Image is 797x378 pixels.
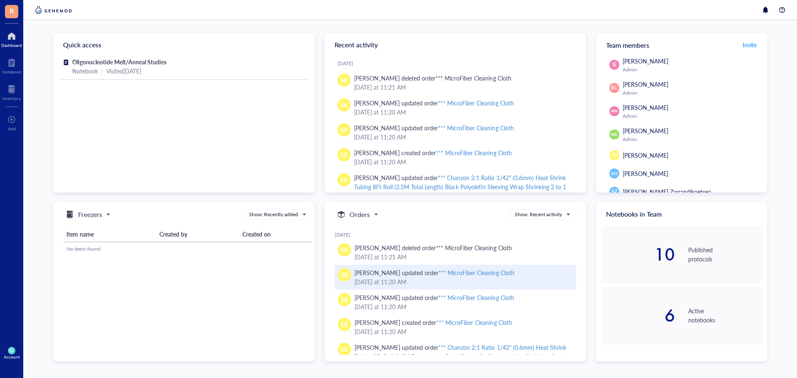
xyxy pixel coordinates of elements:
[438,124,513,132] div: *** MicroFiber Cleaning Cloth
[354,277,570,286] div: [DATE] at 11:20 AM
[611,84,618,92] span: BC
[101,66,103,76] div: |
[354,157,573,166] div: [DATE] at 11:20 AM
[341,295,348,304] span: SK
[354,173,573,200] div: [PERSON_NAME] updated order
[239,227,312,242] th: Created on
[611,170,617,177] span: MJ
[156,227,239,242] th: Created by
[335,290,576,315] a: SK[PERSON_NAME] updated order*** MicroFiber Cleaning Cloth[DATE] at 11:20 AM
[341,320,348,329] span: SK
[331,145,579,170] a: SK[PERSON_NAME] created order*** MicroFiber Cleaning Cloth[DATE] at 11:20 AM
[438,293,514,302] div: *** MicroFiber Cleaning Cloth
[623,66,759,73] div: Admin
[354,318,512,327] div: [PERSON_NAME] created order
[340,150,348,159] span: SK
[350,210,370,219] h5: Orders
[331,120,579,145] a: SK[PERSON_NAME] updated order*** MicroFiber Cleaning Cloth[DATE] at 11:20 AM
[354,252,570,261] div: [DATE] at 11:21 AM
[354,268,514,277] div: [PERSON_NAME] updated order
[438,268,514,277] div: *** MicroFiber Cleaning Cloth
[106,66,141,76] div: Visited [DATE]
[354,98,514,107] div: [PERSON_NAME] updated order
[340,76,348,85] span: SK
[340,125,348,134] span: SK
[354,173,566,200] div: *** Chanzon 2:1 Ratio 1/42" (0.6mm) Heat Shrink Tubing 8Ft Roll (2.5M Total Length) Black Polyole...
[10,349,14,353] span: SC
[623,113,759,119] div: Admin
[623,127,668,135] span: [PERSON_NAME]
[4,354,20,359] div: Account
[742,38,757,51] button: Invite
[53,33,315,56] div: Quick access
[611,131,618,138] span: NG
[623,57,668,65] span: [PERSON_NAME]
[335,265,576,290] a: SK[PERSON_NAME] updated order*** MicroFiber Cleaning Cloth[DATE] at 11:20 AM
[354,132,573,141] div: [DATE] at 11:20 AM
[623,136,759,143] div: Admin
[623,151,668,159] span: [PERSON_NAME]
[72,66,98,76] div: Notebook
[331,170,579,213] a: SK[PERSON_NAME] updated order*** Chanzon 2:1 Ratio 1/42" (0.6mm) Heat Shrink Tubing 8Ft Roll (2.5...
[612,61,617,68] span: JE
[354,243,512,252] div: [PERSON_NAME] deleted order
[354,73,511,83] div: [PERSON_NAME] deleted order
[688,306,762,324] div: Active notebooks
[63,227,156,242] th: Item name
[623,103,668,112] span: [PERSON_NAME]
[354,123,514,132] div: [PERSON_NAME] updated order
[601,307,675,324] div: 6
[341,245,348,254] span: SK
[623,188,711,196] span: [PERSON_NAME] Zarrandikoetxea
[436,318,512,327] div: *** MicroFiber Cleaning Cloth
[249,211,298,218] div: Show: Recently added
[78,210,102,219] h5: Freezers
[436,149,511,157] div: *** MicroFiber Cleaning Cloth
[611,151,618,159] span: SK
[331,95,579,120] a: SK[PERSON_NAME] updated order*** MicroFiber Cleaning Cloth[DATE] at 11:20 AM
[2,83,21,101] a: Inventory
[337,60,579,67] div: [DATE]
[354,327,570,336] div: [DATE] at 11:20 AM
[341,270,348,279] span: SK
[66,245,309,253] div: No items found
[33,5,74,15] img: genemod-logo
[335,315,576,339] a: SK[PERSON_NAME] created order*** MicroFiber Cleaning Cloth[DATE] at 11:20 AM
[601,246,675,263] div: 10
[611,188,617,195] span: SZ
[1,43,22,48] div: Dashboard
[743,41,757,49] span: Invite
[623,80,668,88] span: [PERSON_NAME]
[2,69,21,74] div: Notebook
[1,29,22,48] a: Dashboard
[2,56,21,74] a: Notebook
[436,244,511,252] div: *** MicroFiber Cleaning Cloth
[435,74,511,82] div: *** MicroFiber Cleaning Cloth
[688,245,762,263] div: Published protocols
[623,90,759,96] div: Admin
[340,100,348,110] span: SK
[325,33,586,56] div: Recent activity
[10,5,14,16] span: R
[354,148,512,157] div: [PERSON_NAME] created order
[354,83,573,92] div: [DATE] at 11:21 AM
[596,33,767,56] div: Team members
[611,109,617,114] span: MM
[623,169,668,178] span: [PERSON_NAME]
[354,293,514,302] div: [PERSON_NAME] updated order
[438,99,513,107] div: *** MicroFiber Cleaning Cloth
[72,58,166,66] span: Oligonucleotide Melt/Anneal Studies
[596,202,767,226] div: Notebooks in Team
[354,107,573,117] div: [DATE] at 11:20 AM
[354,302,570,311] div: [DATE] at 11:20 AM
[515,211,562,218] div: Show: Recent activity
[8,126,16,131] div: Add
[335,232,576,238] div: [DATE]
[2,96,21,101] div: Inventory
[340,175,348,184] span: SK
